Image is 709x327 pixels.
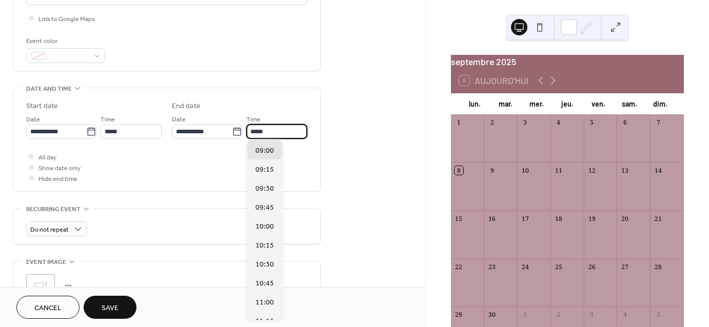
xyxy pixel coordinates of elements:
div: 9 [488,166,497,175]
span: Date and time [26,84,72,94]
div: 29 [455,311,463,319]
span: 10:15 [255,240,274,251]
div: lun. [459,93,490,114]
span: Cancel [34,303,62,314]
div: 24 [521,262,529,271]
div: 8 [455,166,463,175]
span: 09:30 [255,183,274,194]
span: Date [26,114,40,125]
div: 6 [621,118,629,127]
span: Do not repeat [30,224,69,236]
div: 27 [621,262,629,271]
span: Save [102,303,119,314]
span: Show date only [38,163,81,174]
div: Event color [26,36,103,47]
div: septembre 2025 [451,55,684,68]
div: Start date [26,101,58,112]
span: 09:15 [255,165,274,175]
div: 17 [521,214,529,223]
div: 5 [654,311,663,319]
span: 10:45 [255,278,274,289]
div: 25 [554,262,563,271]
div: ven. [583,93,614,114]
div: dim. [645,93,676,114]
div: 3 [521,118,529,127]
div: 12 [587,166,596,175]
div: 30 [488,311,497,319]
div: 23 [488,262,497,271]
div: mer. [521,93,552,114]
div: 1 [521,311,529,319]
div: mar. [490,93,521,114]
span: Hide end time [38,174,77,185]
div: 2 [488,118,497,127]
span: 09:45 [255,202,274,213]
span: Date [172,114,186,125]
div: 18 [554,214,563,223]
div: 3 [587,311,596,319]
div: 2 [554,311,563,319]
div: 26 [587,262,596,271]
span: 10:30 [255,259,274,270]
div: End date [172,101,201,112]
button: Save [84,296,136,319]
div: 7 [654,118,663,127]
span: All day [38,152,56,163]
div: 4 [621,311,629,319]
div: 28 [654,262,663,271]
div: 10 [521,166,529,175]
span: 11:15 [255,316,274,327]
span: 10:00 [255,221,274,232]
div: 13 [621,166,629,175]
div: sam. [614,93,644,114]
div: 21 [654,214,663,223]
div: 1 [455,118,463,127]
span: Time [246,114,261,125]
span: Link to Google Maps [38,14,95,25]
div: 11 [554,166,563,175]
div: jeu. [552,93,583,114]
div: 5 [587,118,596,127]
div: 19 [587,214,596,223]
div: 20 [621,214,629,223]
button: Cancel [16,296,80,319]
span: Time [101,114,115,125]
div: ; [26,274,55,303]
div: 15 [455,214,463,223]
div: 14 [654,166,663,175]
span: Recurring event [26,204,81,215]
span: Event image [26,257,66,268]
span: 11:00 [255,297,274,308]
div: 16 [488,214,497,223]
div: 4 [554,118,563,127]
div: 22 [455,262,463,271]
span: 09:00 [255,146,274,156]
